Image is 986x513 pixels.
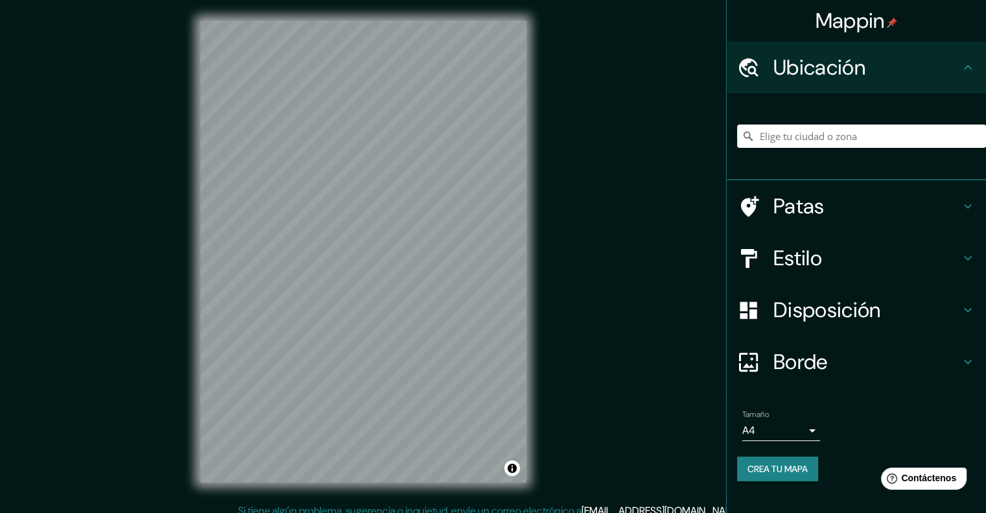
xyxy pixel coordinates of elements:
[742,420,820,441] div: A4
[727,232,986,284] div: Estilo
[727,42,986,93] div: Ubicación
[737,125,986,148] input: Elige tu ciudad o zona
[727,284,986,336] div: Disposición
[727,336,986,388] div: Borde
[871,462,972,499] iframe: Lanzador de widgets de ayuda
[773,296,880,324] font: Disposición
[737,457,818,481] button: Crea tu mapa
[200,21,526,483] canvas: Mapa
[742,424,755,437] font: A4
[773,54,865,81] font: Ubicación
[773,245,822,272] font: Estilo
[504,460,520,476] button: Activar o desactivar atribución
[727,180,986,232] div: Patas
[773,193,825,220] font: Patas
[773,348,828,376] font: Borde
[742,409,769,420] font: Tamaño
[747,463,808,475] font: Crea tu mapa
[816,7,885,34] font: Mappin
[887,18,897,28] img: pin-icon.png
